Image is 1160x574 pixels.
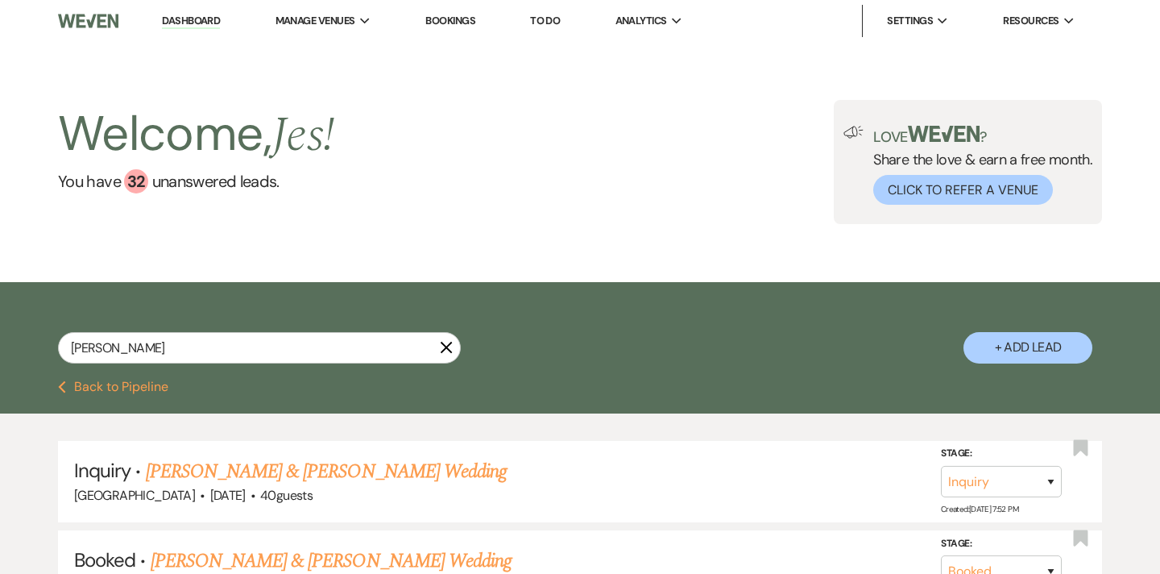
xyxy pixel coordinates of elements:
[425,14,475,27] a: Bookings
[58,169,334,193] a: You have 32 unanswered leads.
[58,100,334,169] h2: Welcome,
[864,126,1092,205] div: Share the love & earn a free month.
[210,487,246,504] span: [DATE]
[887,13,933,29] span: Settings
[843,126,864,139] img: loud-speaker-illustration.svg
[1003,13,1058,29] span: Resources
[941,504,1018,514] span: Created: [DATE] 7:52 PM
[615,13,667,29] span: Analytics
[74,487,195,504] span: [GEOGRAPHIC_DATA]
[74,547,135,572] span: Booked
[58,4,118,38] img: Weven Logo
[271,98,334,173] span: Jes !
[941,445,1062,463] label: Stage:
[146,457,507,486] a: [PERSON_NAME] & [PERSON_NAME] Wedding
[124,169,148,193] div: 32
[260,487,313,504] span: 40 guests
[941,535,1062,553] label: Stage:
[275,13,355,29] span: Manage Venues
[873,175,1053,205] button: Click to Refer a Venue
[873,126,1092,144] p: Love ?
[58,332,461,364] input: Search by name, event date, email address or phone number
[963,332,1092,364] button: + Add Lead
[908,126,980,142] img: weven-logo-green.svg
[530,14,560,27] a: To Do
[74,458,130,483] span: Inquiry
[58,381,168,393] button: Back to Pipeline
[162,14,220,29] a: Dashboard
